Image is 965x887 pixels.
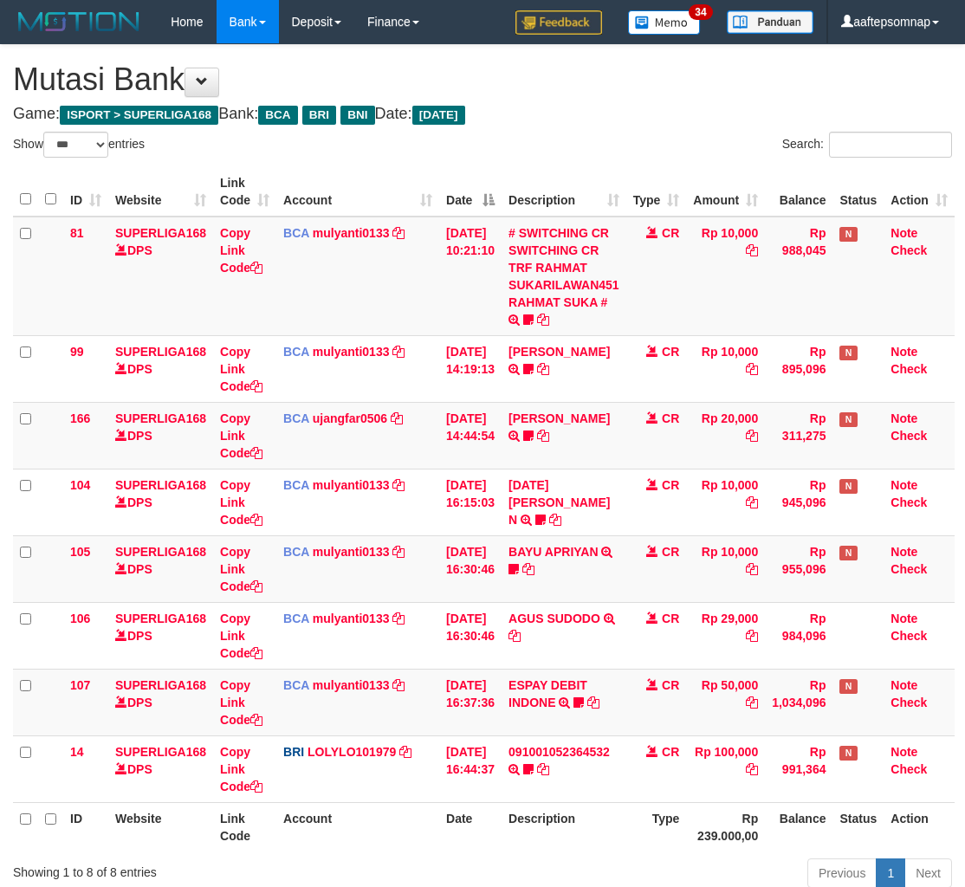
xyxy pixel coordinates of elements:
[508,612,600,625] a: AGUS SUDODO
[283,226,309,240] span: BCA
[765,802,832,851] th: Balance
[392,478,405,492] a: Copy mulyanti0133 to clipboard
[662,226,679,240] span: CR
[439,735,502,802] td: [DATE] 16:44:37
[891,495,927,509] a: Check
[839,479,857,494] span: Has Note
[765,217,832,336] td: Rp 988,045
[439,167,502,217] th: Date: activate to sort column descending
[70,478,90,492] span: 104
[43,132,108,158] select: Showentries
[891,562,927,576] a: Check
[313,678,390,692] a: mulyanti0133
[549,513,561,527] a: Copy ZUL FIRMAN N to clipboard
[746,562,758,576] a: Copy Rp 10,000 to clipboard
[508,545,598,559] a: BAYU APRIYAN
[746,429,758,443] a: Copy Rp 20,000 to clipboard
[108,469,213,535] td: DPS
[686,335,765,402] td: Rp 10,000
[220,226,262,275] a: Copy Link Code
[283,478,309,492] span: BCA
[70,226,84,240] span: 81
[70,678,90,692] span: 107
[746,629,758,643] a: Copy Rp 29,000 to clipboard
[502,802,626,851] th: Description
[765,335,832,402] td: Rp 895,096
[891,226,917,240] a: Note
[686,802,765,851] th: Rp 239.000,00
[283,411,309,425] span: BCA
[508,678,587,709] a: ESPAY DEBIT INDONE
[13,9,145,35] img: MOTION_logo.png
[832,167,884,217] th: Status
[891,345,917,359] a: Note
[891,696,927,709] a: Check
[308,745,396,759] a: LOLYLO101979
[70,411,90,425] span: 166
[313,612,390,625] a: mulyanti0133
[220,345,262,393] a: Copy Link Code
[891,243,927,257] a: Check
[439,602,502,669] td: [DATE] 16:30:46
[839,346,857,360] span: Has Note
[891,745,917,759] a: Note
[891,429,927,443] a: Check
[391,411,403,425] a: Copy ujangfar0506 to clipboard
[765,402,832,469] td: Rp 311,275
[626,167,687,217] th: Type: activate to sort column ascending
[392,545,405,559] a: Copy mulyanti0133 to clipboard
[283,612,309,625] span: BCA
[891,545,917,559] a: Note
[439,335,502,402] td: [DATE] 14:19:13
[220,678,262,727] a: Copy Link Code
[765,735,832,802] td: Rp 991,364
[220,411,262,460] a: Copy Link Code
[746,243,758,257] a: Copy Rp 10,000 to clipboard
[508,345,610,359] a: [PERSON_NAME]
[891,678,917,692] a: Note
[884,167,955,217] th: Action: activate to sort column ascending
[686,669,765,735] td: Rp 50,000
[399,745,411,759] a: Copy LOLYLO101979 to clipboard
[115,345,206,359] a: SUPERLIGA168
[392,345,405,359] a: Copy mulyanti0133 to clipboard
[686,535,765,602] td: Rp 10,000
[302,106,336,125] span: BRI
[220,612,262,660] a: Copy Link Code
[439,535,502,602] td: [DATE] 16:30:46
[439,669,502,735] td: [DATE] 16:37:36
[891,612,917,625] a: Note
[508,629,521,643] a: Copy AGUS SUDODO to clipboard
[439,402,502,469] td: [DATE] 14:44:54
[686,735,765,802] td: Rp 100,000
[884,802,955,851] th: Action
[13,62,952,97] h1: Mutasi Bank
[537,313,549,327] a: Copy # SWITCHING CR SWITCHING CR TRF RAHMAT SUKARILAWAN451 RAHMAT SUKA # to clipboard
[220,545,262,593] a: Copy Link Code
[439,469,502,535] td: [DATE] 16:15:03
[115,545,206,559] a: SUPERLIGA168
[839,746,857,761] span: Has Note
[508,226,619,309] a: # SWITCHING CR SWITCHING CR TRF RAHMAT SUKARILAWAN451 RAHMAT SUKA #
[686,402,765,469] td: Rp 20,000
[108,402,213,469] td: DPS
[115,411,206,425] a: SUPERLIGA168
[313,478,390,492] a: mulyanti0133
[13,132,145,158] label: Show entries
[276,802,439,851] th: Account
[746,495,758,509] a: Copy Rp 10,000 to clipboard
[70,612,90,625] span: 106
[63,167,108,217] th: ID: activate to sort column ascending
[626,802,687,851] th: Type
[108,802,213,851] th: Website
[13,857,389,881] div: Showing 1 to 8 of 8 entries
[829,132,952,158] input: Search:
[891,478,917,492] a: Note
[313,345,390,359] a: mulyanti0133
[765,469,832,535] td: Rp 945,096
[313,545,390,559] a: mulyanti0133
[115,478,206,492] a: SUPERLIGA168
[765,167,832,217] th: Balance
[220,745,262,793] a: Copy Link Code
[662,478,679,492] span: CR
